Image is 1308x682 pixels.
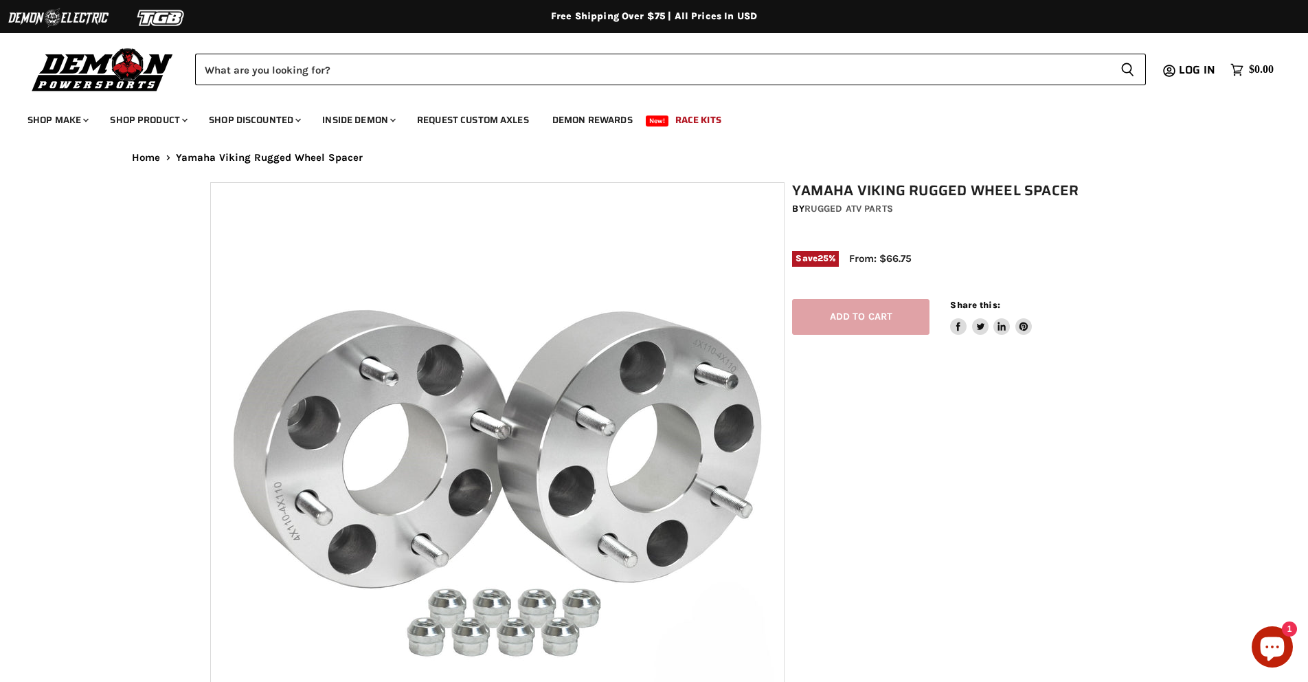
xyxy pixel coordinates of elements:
span: 25 [817,253,828,263]
a: Request Custom Axles [407,106,539,134]
input: Search [195,54,1109,85]
button: Search [1109,54,1146,85]
h1: Yamaha Viking Rugged Wheel Spacer [792,182,1105,199]
span: From: $66.75 [849,252,912,265]
span: Save % [792,251,839,266]
span: Share this: [950,300,1000,310]
ul: Main menu [17,100,1270,134]
span: $0.00 [1249,63,1274,76]
a: Shop Discounted [199,106,309,134]
a: Rugged ATV Parts [804,203,893,214]
a: Shop Make [17,106,97,134]
img: Demon Powersports [27,45,178,93]
div: Free Shipping Over $75 | All Prices In USD [104,10,1204,23]
div: by [792,201,1105,217]
form: Product [195,54,1146,85]
a: Shop Product [100,106,196,134]
img: TGB Logo 2 [110,5,213,31]
nav: Breadcrumbs [104,152,1204,164]
a: Log in [1173,64,1224,76]
a: Race Kits [665,106,732,134]
a: Home [132,152,161,164]
a: $0.00 [1224,60,1281,80]
img: Demon Electric Logo 2 [7,5,110,31]
span: Log in [1179,61,1215,78]
span: New! [646,115,669,126]
aside: Share this: [950,299,1032,335]
inbox-online-store-chat: Shopify online store chat [1248,626,1297,671]
span: Yamaha Viking Rugged Wheel Spacer [176,152,363,164]
a: Inside Demon [312,106,404,134]
a: Demon Rewards [542,106,643,134]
